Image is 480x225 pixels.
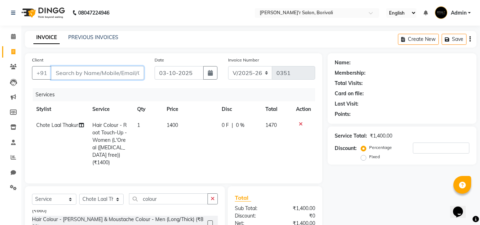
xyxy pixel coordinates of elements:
[36,122,78,128] span: Chote Laal Thakur
[129,193,208,204] input: Search or Scan
[335,145,357,152] div: Discount:
[155,57,164,63] label: Date
[32,101,88,117] th: Stylist
[162,101,217,117] th: Price
[32,66,52,80] button: +91
[167,122,178,128] span: 1400
[230,212,275,220] div: Discount:
[68,34,118,41] a: PREVIOUS INVOICES
[230,205,275,212] div: Sub Total:
[450,197,473,218] iframe: chat widget
[335,90,364,97] div: Card on file:
[235,194,251,202] span: Total
[275,212,320,220] div: ₹0
[335,111,351,118] div: Points:
[335,132,367,140] div: Service Total:
[335,100,358,108] div: Last Visit:
[335,80,363,87] div: Total Visits:
[222,122,229,129] span: 0 F
[33,31,60,44] a: INVOICE
[228,57,259,63] label: Invoice Number
[88,101,133,117] th: Service
[261,101,292,117] th: Total
[137,122,140,128] span: 1
[335,69,366,77] div: Membership:
[275,205,320,212] div: ₹1,400.00
[92,122,127,166] span: Hair Colour - Root Touch-Up - Women (L'Oreal ([MEDICAL_DATA] free)) (₹1400)
[265,122,277,128] span: 1470
[78,3,109,23] b: 08047224946
[32,57,43,63] label: Client
[232,122,233,129] span: |
[442,34,466,45] button: Save
[236,122,244,129] span: 0 %
[370,132,392,140] div: ₹1,400.00
[398,34,439,45] button: Create New
[51,66,144,80] input: Search by Name/Mobile/Email/Code
[33,88,320,101] div: Services
[18,3,67,23] img: logo
[292,101,315,117] th: Action
[133,101,163,117] th: Qty
[369,144,392,151] label: Percentage
[369,154,380,160] label: Fixed
[435,6,447,19] img: Admin
[451,9,466,17] span: Admin
[335,59,351,66] div: Name:
[217,101,261,117] th: Disc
